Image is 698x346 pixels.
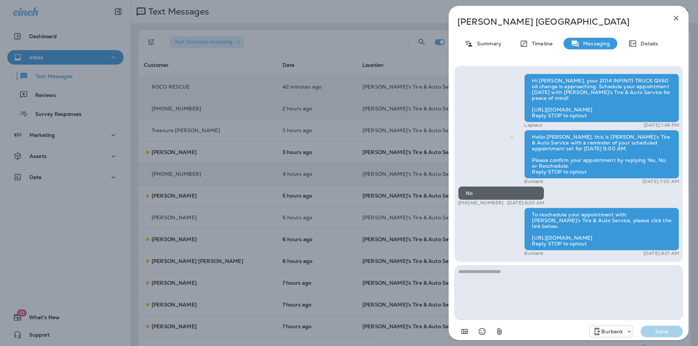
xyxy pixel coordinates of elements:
p: [DATE] 8:20 AM [507,200,544,206]
p: [PERSON_NAME] [GEOGRAPHIC_DATA] [457,17,656,27]
p: Laplace [524,122,542,128]
p: Burbank [524,251,543,256]
p: Summary [473,41,501,46]
p: Details [637,41,658,46]
div: Hello [PERSON_NAME], this is [PERSON_NAME]'s Tire & Auto Service with a reminder of your schedule... [524,130,679,179]
div: To reschedule your appointment with [PERSON_NAME]'s Tire & Auto Service, please click the link be... [524,208,679,251]
div: No [458,186,544,200]
p: [DATE] 8:21 AM [643,251,679,256]
div: +1 (225) 372-6800 [590,327,633,336]
p: Messaging [579,41,610,46]
p: [DATE] 1:46 PM [644,122,679,128]
span: Sent [510,133,513,140]
button: Add in a premade template [457,324,472,339]
p: Burbank [601,329,623,334]
p: [PHONE_NUMBER] [458,200,504,206]
button: Select an emoji [475,324,489,339]
p: [DATE] 7:02 AM [642,179,679,184]
div: Hi [PERSON_NAME], your 2014 INFINITI TRUCK QX60 oil change is approaching. Schedule your appointm... [524,74,679,122]
p: Burbank [524,179,543,184]
p: Timeline [528,41,553,46]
